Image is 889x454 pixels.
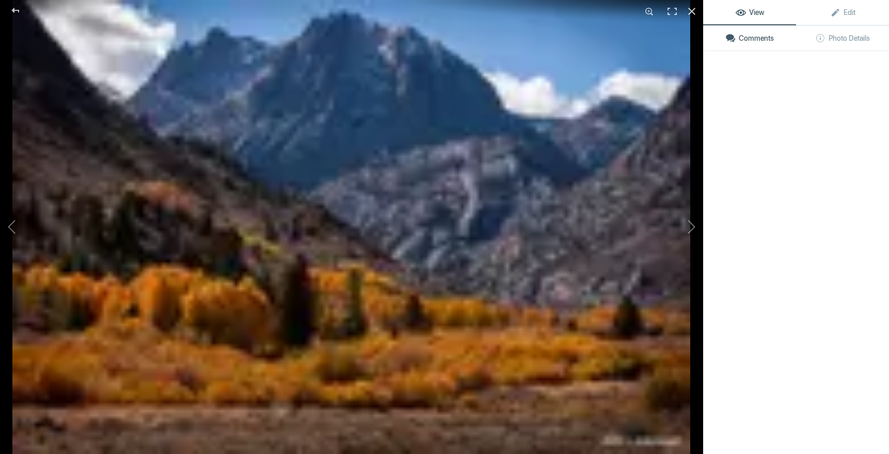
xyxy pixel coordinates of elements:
span: Comments [725,34,774,42]
span: Photo Details [815,34,870,42]
span: View [736,8,764,17]
a: Photo Details [796,26,889,51]
span: Edit [830,8,855,17]
button: Next (arrow right) [626,145,703,308]
a: Comments [703,26,796,51]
